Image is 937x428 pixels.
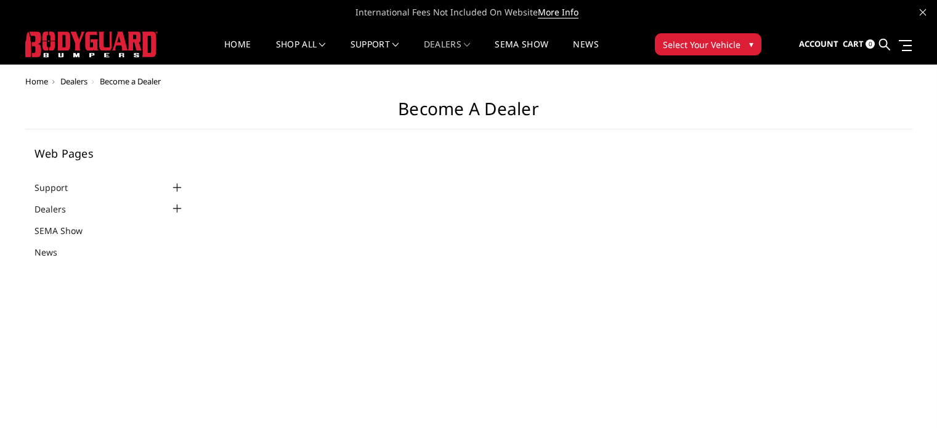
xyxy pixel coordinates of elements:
a: News [573,40,598,64]
a: More Info [538,6,578,18]
button: Select Your Vehicle [655,33,761,55]
span: Account [799,38,838,49]
a: Home [25,76,48,87]
h1: Become a Dealer [25,99,912,129]
a: SEMA Show [495,40,548,64]
a: Support [351,40,399,64]
span: Select Your Vehicle [663,38,740,51]
a: SEMA Show [34,224,98,237]
span: ▾ [749,38,753,50]
img: BODYGUARD BUMPERS [25,31,158,57]
span: Become a Dealer [100,76,161,87]
a: shop all [276,40,326,64]
a: Dealers [424,40,471,64]
h5: Web Pages [34,148,185,159]
a: Dealers [60,76,87,87]
a: Cart 0 [843,28,875,61]
span: 0 [866,39,875,49]
a: Dealers [34,203,81,216]
span: Cart [843,38,864,49]
a: Home [224,40,251,64]
a: Account [799,28,838,61]
a: Support [34,181,83,194]
a: News [34,246,73,259]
